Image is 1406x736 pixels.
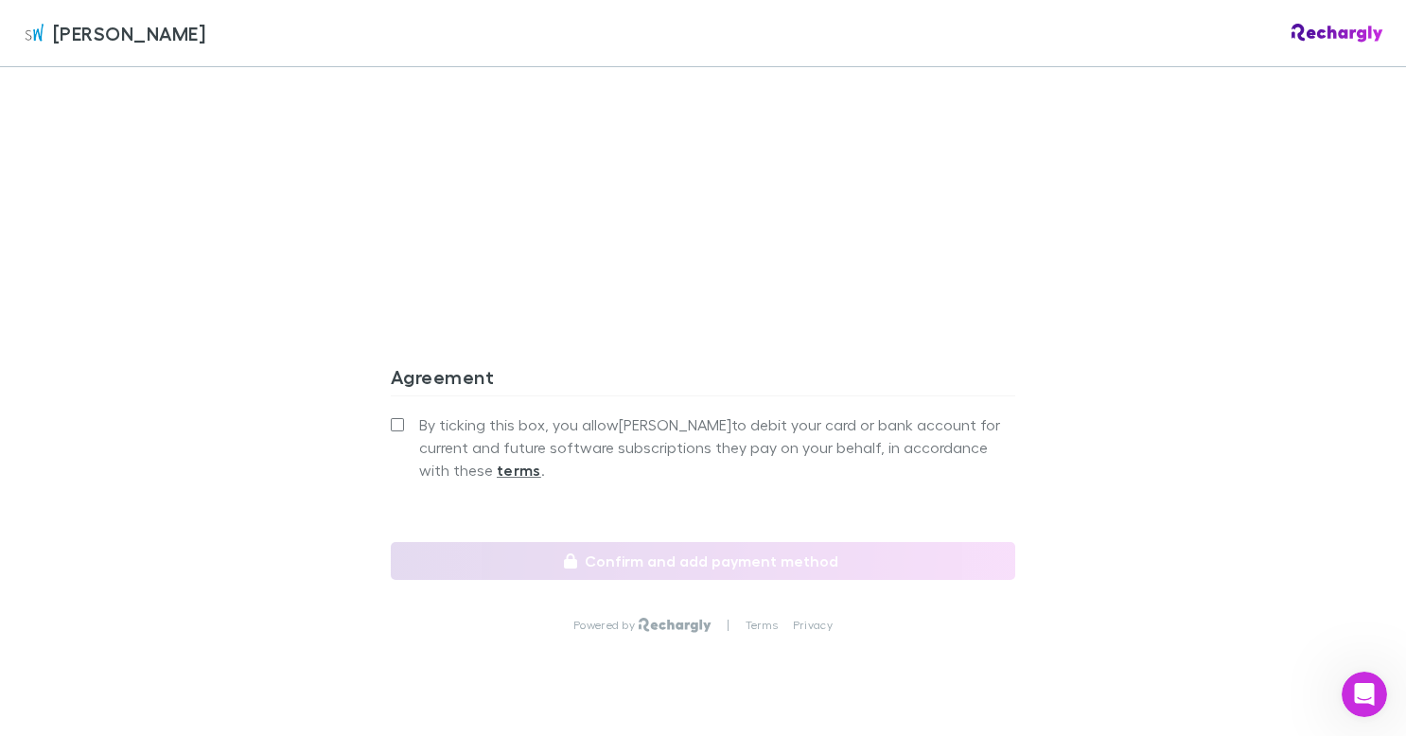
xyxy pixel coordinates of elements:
img: Rechargly Logo [639,618,712,633]
iframe: Intercom live chat [1342,672,1387,717]
img: Rechargly Logo [1292,24,1383,43]
p: | [727,618,729,633]
strong: terms [497,461,541,480]
span: By ticking this box, you allow [PERSON_NAME] to debit your card or bank account for current and f... [419,413,1015,482]
h3: Agreement [391,365,1015,395]
span: [PERSON_NAME] [53,19,205,47]
button: Confirm and add payment method [391,542,1015,580]
img: Sinclair Wilson's Logo [23,22,45,44]
p: Powered by [573,618,639,633]
a: Privacy [793,618,833,633]
a: Terms [746,618,778,633]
